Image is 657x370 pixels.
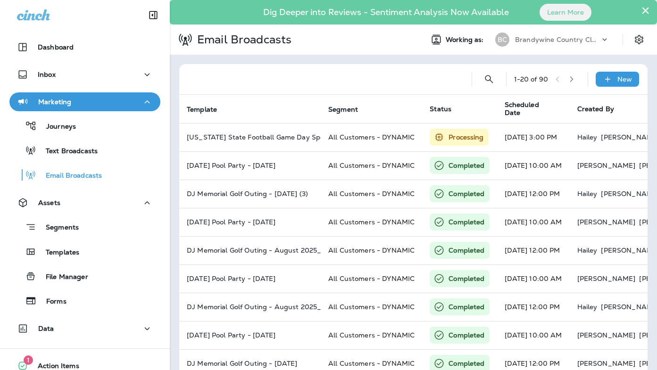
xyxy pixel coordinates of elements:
p: File Manager [36,273,88,282]
button: Data [9,319,160,338]
span: Scheduled Date [505,101,566,117]
p: Ohio State Football Game Day Specials 2025 - 10/11 [187,133,313,141]
div: BC [495,33,509,47]
p: Friday Pool Party - Aug 22 2025 [187,218,313,226]
p: Friday Pool Party - Aug 8 2025 [187,331,313,339]
p: Brandywine Country Club [515,36,600,43]
p: Friday Pool Party - Aug 29 2025 [187,162,313,169]
p: Completed [449,330,484,340]
div: 1 - 20 of 90 [514,75,548,83]
td: [DATE] 10:00 AM [497,321,570,349]
p: Data [38,325,54,332]
span: All Customers - DYNAMIC [328,359,415,368]
button: File Manager [9,266,160,286]
p: DJ Memorial Golf Outing - August 2025_2 [187,303,313,311]
span: Status [430,105,451,113]
button: Journeys [9,116,160,136]
p: Processing [449,132,483,142]
button: Dashboard [9,38,160,57]
button: Forms [9,291,160,311]
p: Text Broadcasts [36,147,98,156]
td: [DATE] 10:00 AM [497,208,570,236]
span: All Customers - DYNAMIC [328,161,415,170]
p: Completed [449,359,484,368]
td: [DATE] 3:00 PM [497,123,570,151]
p: Completed [449,274,484,283]
p: Email Broadcasts [193,33,291,47]
button: Collapse Sidebar [140,6,166,25]
p: Completed [449,246,484,255]
p: DJ Memorial Golf Outing - August 2025_2 [187,247,313,254]
span: Template [187,105,229,114]
td: [DATE] 12:00 PM [497,236,570,264]
p: Dashboard [38,43,74,51]
p: Forms [37,297,67,306]
p: Completed [449,302,484,312]
button: Inbox [9,65,160,84]
span: All Customers - DYNAMIC [328,189,415,198]
p: [PERSON_NAME] [577,275,636,282]
button: Email Broadcasts [9,165,160,185]
p: [PERSON_NAME] [577,360,636,367]
span: Segment [328,105,370,114]
span: Template [187,106,217,114]
p: DJ Memorial Golf Outing - August 2025 (3) [187,190,313,197]
button: Text Broadcasts [9,140,160,160]
button: Search Email Broadcasts [480,70,499,89]
button: Settings [631,31,648,48]
p: Hailey [577,190,598,197]
p: Templates [36,248,79,257]
button: Learn More [540,4,591,21]
button: Marketing [9,92,160,111]
td: [DATE] 12:00 PM [497,293,570,321]
p: New [617,75,632,83]
p: Marketing [38,98,71,106]
span: All Customers - DYNAMIC [328,218,415,226]
td: [DATE] 10:00 AM [497,264,570,293]
p: Segments [36,223,79,233]
p: Hailey [577,133,598,141]
p: Completed [449,161,484,170]
span: 1 [24,355,33,365]
p: Assets [38,199,60,206]
span: Working as: [446,36,486,44]
p: Hailey [577,303,598,311]
p: Email Broadcasts [36,172,102,181]
span: Segment [328,106,358,114]
button: Close [641,3,650,18]
td: [DATE] 10:00 AM [497,151,570,180]
p: Completed [449,217,484,227]
p: Journeys [37,123,76,132]
span: All Customers - DYNAMIC [328,331,415,339]
p: Completed [449,189,484,198]
p: [PERSON_NAME] [577,162,636,169]
p: [PERSON_NAME] [577,218,636,226]
td: [DATE] 12:00 PM [497,180,570,208]
span: All Customers - DYNAMIC [328,303,415,311]
span: Scheduled Date [505,101,554,117]
button: Segments [9,217,160,237]
p: Hailey [577,247,598,254]
span: All Customers - DYNAMIC [328,133,415,141]
p: [PERSON_NAME] [577,331,636,339]
button: Assets [9,193,160,212]
span: All Customers - DYNAMIC [328,246,415,255]
p: Dig Deeper into Reviews - Sentiment Analysis Now Available [236,11,536,14]
span: Created By [577,105,614,113]
p: Friday Pool Party - Aug 15 2025 [187,275,313,282]
p: Inbox [38,71,56,78]
p: DJ Memorial Golf Outing - August 2025 [187,360,313,367]
span: All Customers - DYNAMIC [328,274,415,283]
button: Templates [9,242,160,262]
